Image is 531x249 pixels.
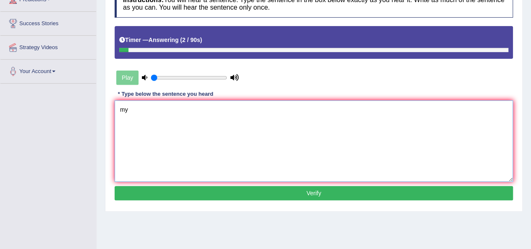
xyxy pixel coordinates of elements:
b: ) [200,37,202,43]
div: * Type below the sentence you heard [115,90,217,98]
a: Your Account [0,60,96,81]
b: Answering [149,37,179,43]
b: ( [180,37,182,43]
h5: Timer — [119,37,202,43]
a: Strategy Videos [0,36,96,57]
b: 2 / 90s [182,37,200,43]
button: Verify [115,186,513,200]
a: Success Stories [0,12,96,33]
